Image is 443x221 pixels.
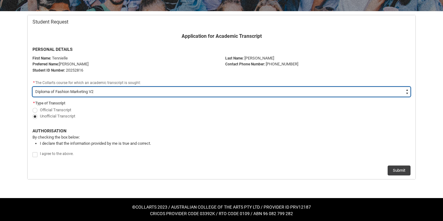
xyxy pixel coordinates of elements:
[66,68,83,73] span: 20252816
[225,62,265,66] b: Contact Phone Number:
[32,47,73,52] b: PERSONAL DETAILS
[32,68,65,73] strong: Student ID Number:
[32,134,411,140] p: By checking the box below:
[59,62,88,66] span: [PERSON_NAME]
[244,56,274,60] span: [PERSON_NAME]
[27,15,416,179] article: Redu_Student_Request flow
[33,101,35,105] abbr: required
[40,152,74,156] span: I agree to the above.
[225,56,243,60] b: Last Name:
[40,114,75,118] span: Unofficial Transcript
[35,101,65,105] span: Type of Transcript
[266,62,298,66] span: [PHONE_NUMBER]
[33,81,35,85] abbr: required
[35,81,141,85] span: The Collarts course for which an academic transcript is sought:
[32,19,68,25] span: Student Request
[32,56,51,60] strong: First Name:
[388,166,411,175] button: Submit
[40,108,71,112] span: Official Transcript
[40,140,411,147] li: I declare that the information provided by me is true and correct.
[32,62,59,66] strong: Preferred Name:
[182,33,262,39] b: Application for Academic Transcript
[52,56,68,60] span: Tennielle
[32,128,67,133] b: AUTHORISATION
